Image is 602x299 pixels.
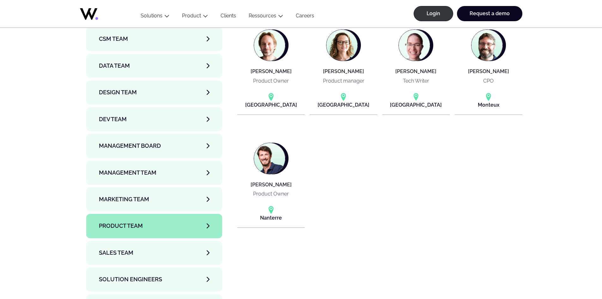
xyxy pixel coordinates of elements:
[253,77,289,85] p: Product Owner
[471,30,502,61] img: François GROS
[560,257,593,290] iframe: Chatbot
[214,13,242,21] a: Clients
[323,77,364,85] p: Product manager
[99,88,137,97] span: Design team
[99,248,133,257] span: Sales team
[399,30,430,61] img: Emily STEVENS
[390,101,442,109] p: [GEOGRAPHIC_DATA]
[99,141,161,150] span: Management Board
[478,101,499,109] p: Monteux
[318,101,369,109] p: [GEOGRAPHIC_DATA]
[99,61,130,70] span: Data team
[251,69,292,74] h4: [PERSON_NAME]
[176,13,214,21] button: Product
[99,275,162,284] span: Solution Engineers
[289,13,320,21] a: Careers
[457,6,522,21] a: Request a demo
[254,30,285,61] img: Arnaud MOURONVAL
[326,30,357,61] img: Carole CAMBUS
[323,69,364,74] h4: [PERSON_NAME]
[134,13,176,21] button: Solutions
[99,195,149,204] span: Marketing Team
[251,182,292,188] h4: [PERSON_NAME]
[99,168,156,177] span: Management Team
[245,101,297,109] p: [GEOGRAPHIC_DATA]
[99,221,143,230] span: Product team
[242,13,289,21] button: Ressources
[254,143,285,174] img: Nicolas GRON
[260,214,282,222] p: Nanterre
[468,69,509,74] h4: [PERSON_NAME]
[414,6,453,21] a: Login
[403,77,429,85] p: Tech Writer
[395,69,436,74] h4: [PERSON_NAME]
[483,77,494,85] p: CPO
[249,13,276,19] a: Ressources
[182,13,201,19] a: Product
[99,115,127,124] span: Dev team
[253,190,289,198] p: Product Owner
[99,34,128,43] span: CSM team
